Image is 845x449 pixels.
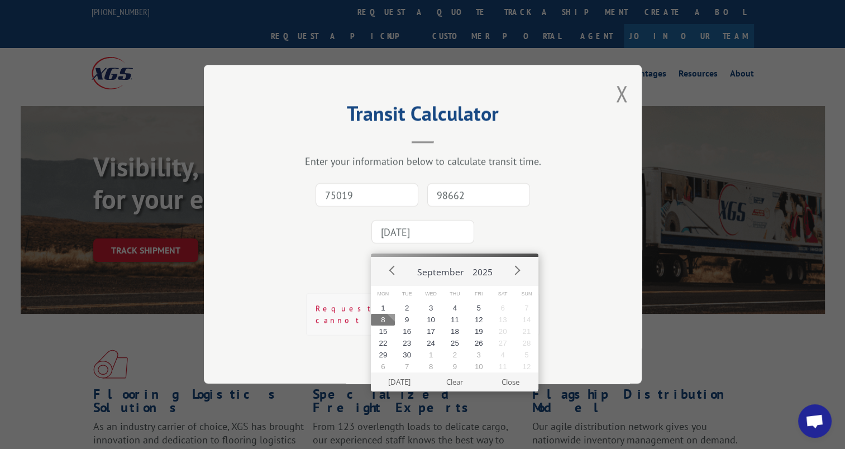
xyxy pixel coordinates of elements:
span: Tue [395,286,419,302]
button: 2 [395,302,419,314]
button: 9 [395,314,419,326]
button: 7 [514,302,538,314]
button: 4 [491,349,515,361]
button: September [413,257,468,283]
button: 30 [395,349,419,361]
button: 6 [491,302,515,314]
button: 26 [467,337,491,349]
span: Sun [514,286,538,302]
button: 14 [514,314,538,326]
button: 29 [371,349,395,361]
button: Close [483,372,538,391]
button: 10 [419,314,443,326]
input: Tender Date [371,221,474,244]
button: 24 [419,337,443,349]
button: 15 [371,326,395,337]
button: 16 [395,326,419,337]
button: 8 [419,361,443,372]
a: Open chat [798,404,832,438]
span: Fri [467,286,491,302]
h2: Transit Calculator [260,106,586,127]
button: 18 [443,326,467,337]
button: 2025 [468,257,497,283]
button: 12 [467,314,491,326]
button: Prev [384,262,401,279]
button: 21 [514,326,538,337]
button: Close modal [615,79,628,108]
button: 11 [443,314,467,326]
button: 11 [491,361,515,372]
button: 3 [419,302,443,314]
button: 1 [371,302,395,314]
button: 13 [491,314,515,326]
button: 12 [514,361,538,372]
button: 27 [491,337,515,349]
input: Origin Zip [316,184,418,207]
button: 28 [514,337,538,349]
span: Wed [419,286,443,302]
button: 1 [419,349,443,361]
button: 22 [371,337,395,349]
button: Next [508,262,525,279]
span: Thu [443,286,467,302]
button: 23 [395,337,419,349]
span: Mon [371,286,395,302]
button: 20 [491,326,515,337]
button: [DATE] [372,372,427,391]
button: 5 [467,302,491,314]
button: 3 [467,349,491,361]
button: 19 [467,326,491,337]
button: 4 [443,302,467,314]
div: Request error: Tender Date cannot be in the past [306,294,540,336]
button: 8 [371,314,395,326]
button: 17 [419,326,443,337]
input: Dest. Zip [427,184,530,207]
button: 7 [395,361,419,372]
button: 5 [514,349,538,361]
button: 25 [443,337,467,349]
button: 9 [443,361,467,372]
div: Enter your information below to calculate transit time. [260,155,586,168]
button: 6 [371,361,395,372]
span: Sat [491,286,515,302]
button: 10 [467,361,491,372]
button: Clear [427,372,483,391]
button: 2 [443,349,467,361]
